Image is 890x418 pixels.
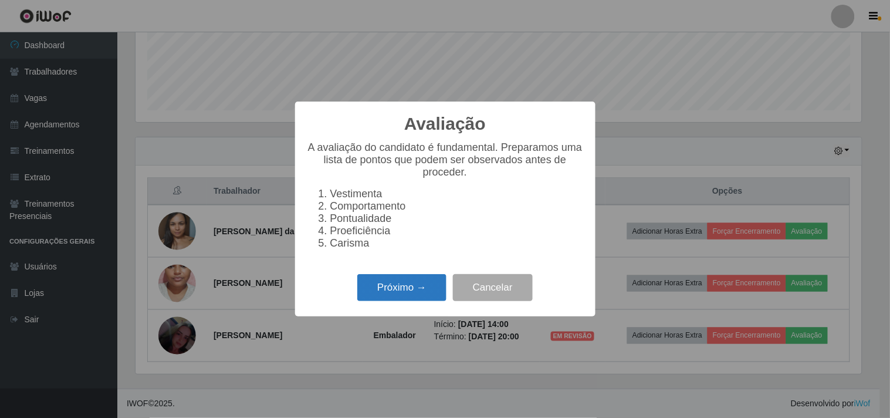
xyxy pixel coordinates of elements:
[357,274,446,302] button: Próximo →
[404,113,486,134] h2: Avaliação
[307,141,584,178] p: A avaliação do candidato é fundamental. Preparamos uma lista de pontos que podem ser observados a...
[330,188,584,200] li: Vestimenta
[453,274,533,302] button: Cancelar
[330,225,584,237] li: Proeficiência
[330,213,584,225] li: Pontualidade
[330,237,584,250] li: Carisma
[330,200,584,213] li: Comportamento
